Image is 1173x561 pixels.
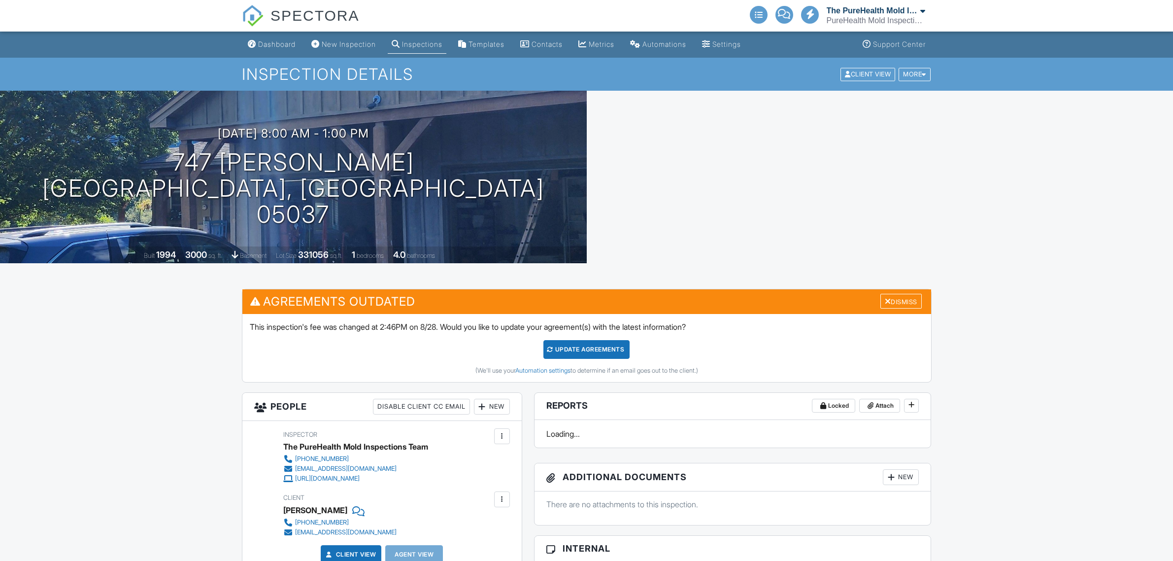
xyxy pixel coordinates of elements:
[330,252,342,259] span: sq.ft.
[270,5,360,26] span: SPECTORA
[883,469,919,485] div: New
[589,40,614,48] div: Metrics
[242,393,522,421] h3: People
[574,35,618,54] a: Metrics
[307,35,380,54] a: New Inspection
[283,431,317,438] span: Inspector
[218,127,369,140] h3: [DATE] 8:00 am - 1:00 pm
[827,16,925,26] div: PureHealth Mold Inspections
[283,454,420,464] a: [PHONE_NUMBER]
[283,464,420,474] a: [EMAIL_ADDRESS][DOMAIN_NAME]
[407,252,435,259] span: bathrooms
[402,40,442,48] div: Inspections
[393,249,405,260] div: 4.0
[840,68,895,81] div: Client View
[515,367,570,374] a: Automation settings
[240,252,267,259] span: basement
[535,463,931,491] h3: Additional Documents
[242,289,931,314] h3: Agreements Outdated
[295,528,397,536] div: [EMAIL_ADDRESS][DOMAIN_NAME]
[283,474,420,484] a: [URL][DOMAIN_NAME]
[712,40,741,48] div: Settings
[250,367,924,375] div: (We'll use your to determine if an email goes out to the client.)
[698,35,745,54] a: Settings
[516,35,567,54] a: Contacts
[324,550,376,560] a: Client View
[208,252,222,259] span: sq. ft.
[242,15,360,33] a: SPECTORA
[244,35,300,54] a: Dashboard
[859,35,930,54] a: Support Center
[880,294,922,309] div: Dismiss
[144,252,155,259] span: Built
[295,455,349,463] div: [PHONE_NUMBER]
[626,35,690,54] a: Automations (Basic)
[283,503,347,518] div: [PERSON_NAME]
[295,519,349,526] div: [PHONE_NUMBER]
[283,494,304,501] span: Client
[16,149,571,227] h1: 747 [PERSON_NAME] [GEOGRAPHIC_DATA], [GEOGRAPHIC_DATA] 05037
[295,465,397,473] div: [EMAIL_ADDRESS][DOMAIN_NAME]
[322,40,376,48] div: New Inspection
[283,439,428,454] div: The PureHealth Mold Inspections Team
[388,35,446,54] a: Inspections
[156,249,176,260] div: 1994
[242,314,931,382] div: This inspection's fee was changed at 2:46PM on 8/28. Would you like to update your agreement(s) w...
[827,6,918,16] div: The PureHealth Mold Inspections Team
[283,527,397,537] a: [EMAIL_ADDRESS][DOMAIN_NAME]
[295,475,360,483] div: [URL][DOMAIN_NAME]
[276,252,297,259] span: Lot Size
[873,40,926,48] div: Support Center
[258,40,296,48] div: Dashboard
[899,68,931,81] div: More
[839,70,898,77] a: Client View
[357,252,384,259] span: bedrooms
[454,35,508,54] a: Templates
[283,518,397,527] a: [PHONE_NUMBER]
[352,249,355,260] div: 1
[642,40,686,48] div: Automations
[474,399,510,415] div: New
[242,66,932,83] h1: Inspection Details
[373,399,470,415] div: Disable Client CC Email
[469,40,504,48] div: Templates
[546,499,919,510] p: There are no attachments to this inspection.
[543,340,630,359] div: Update Agreements
[298,249,329,260] div: 331056
[242,5,264,27] img: The Best Home Inspection Software - Spectora
[185,249,207,260] div: 3000
[532,40,563,48] div: Contacts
